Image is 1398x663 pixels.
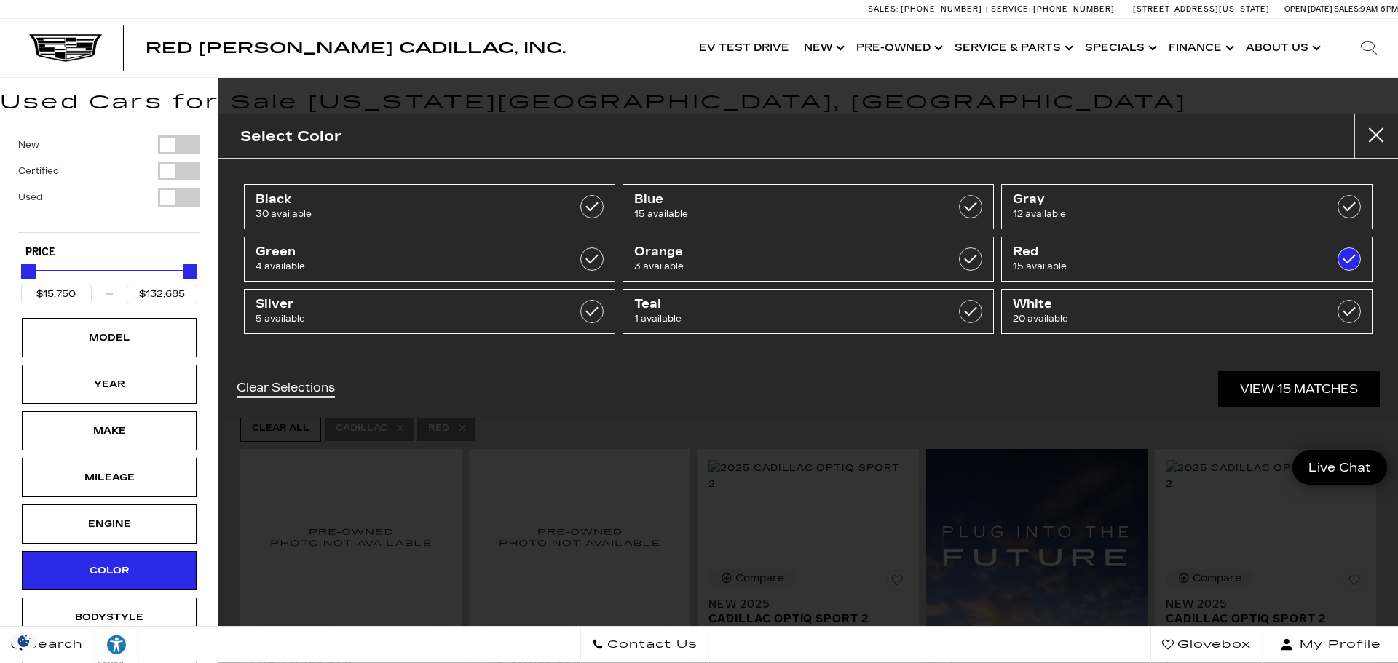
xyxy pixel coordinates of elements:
span: Open [DATE] [1284,4,1332,14]
img: Cadillac Dark Logo with Cadillac White Text [29,34,102,62]
a: View 15 Matches [1218,371,1380,407]
a: Finance [1161,19,1239,77]
div: Year [73,376,146,392]
div: Color [73,563,146,579]
span: My Profile [1294,635,1381,655]
span: Silver [256,297,551,311]
div: Mileage [73,469,146,485]
a: Pre-Owned [849,19,947,77]
span: 15 available [634,207,930,221]
span: 15 available [1013,259,1308,274]
a: Contact Us [580,627,709,663]
a: Green4 available [244,237,615,282]
div: Search [1340,19,1398,77]
span: [PHONE_NUMBER] [1033,4,1115,14]
label: Used [18,190,42,205]
a: Service & Parts [947,19,1078,77]
a: EV Test Drive [692,19,797,77]
a: Red15 available [1001,237,1373,282]
a: Sales: [PHONE_NUMBER] [868,5,986,13]
span: White [1013,297,1308,311]
h2: Select Color [240,124,341,148]
span: 12 available [1013,207,1308,221]
a: Service: [PHONE_NUMBER] [986,5,1118,13]
div: EngineEngine [22,504,197,544]
div: ColorColor [22,551,197,590]
button: close [1354,114,1398,158]
div: Engine [73,516,146,532]
span: 1 available [634,311,930,326]
a: Clear Selections [237,381,335,398]
button: Open user profile menu [1263,627,1398,663]
div: Make [73,423,146,439]
span: 9 AM-6 PM [1360,4,1398,14]
a: Live Chat [1292,450,1387,485]
a: White20 available [1001,289,1373,334]
span: Orange [634,245,930,259]
span: Green [256,245,551,259]
input: Minimum [21,285,92,303]
a: Glovebox [1150,627,1263,663]
a: Red [PERSON_NAME] Cadillac, Inc. [146,41,566,55]
a: [STREET_ADDRESS][US_STATE] [1133,4,1270,14]
h5: Price [25,246,193,259]
label: Certified [18,164,59,178]
span: Sales: [868,4,899,14]
div: Maximum Price [183,264,197,279]
div: Price [21,259,197,303]
span: Blue [634,192,930,207]
span: Red [PERSON_NAME] Cadillac, Inc. [146,39,566,57]
span: Service: [991,4,1031,14]
span: 4 available [256,259,551,274]
span: 20 available [1013,311,1308,326]
a: Specials [1078,19,1161,77]
span: 30 available [256,207,551,221]
span: 3 available [634,259,930,274]
span: Glovebox [1174,635,1251,655]
section: Click to Open Cookie Consent Modal [7,633,41,648]
a: About Us [1239,19,1325,77]
span: [PHONE_NUMBER] [901,4,982,14]
a: New [797,19,849,77]
span: Contact Us [604,635,698,655]
a: Orange3 available [623,237,994,282]
img: Opt-Out Icon [7,633,41,648]
div: Bodystyle [73,609,146,625]
a: Silver5 available [244,289,615,334]
div: MileageMileage [22,458,197,497]
span: Teal [634,297,930,311]
div: Model [73,330,146,346]
span: Black [256,192,551,207]
input: Maximum [127,285,197,303]
div: ModelModel [22,318,197,357]
a: Explore your accessibility options [95,627,139,663]
div: YearYear [22,365,197,404]
div: Explore your accessibility options [95,634,138,656]
a: Teal1 available [623,289,994,334]
a: Black30 available [244,184,615,229]
span: Search [23,635,83,655]
span: Sales: [1334,4,1360,14]
a: Blue15 available [623,184,994,229]
a: Gray12 available [1001,184,1373,229]
span: Red [1013,245,1308,259]
div: Minimum Price [21,264,36,279]
label: New [18,138,39,152]
div: BodystyleBodystyle [22,598,197,637]
span: Gray [1013,192,1308,207]
span: Live Chat [1301,459,1378,476]
div: Filter by Vehicle Type [18,135,200,232]
span: 5 available [256,311,551,326]
div: MakeMake [22,411,197,450]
